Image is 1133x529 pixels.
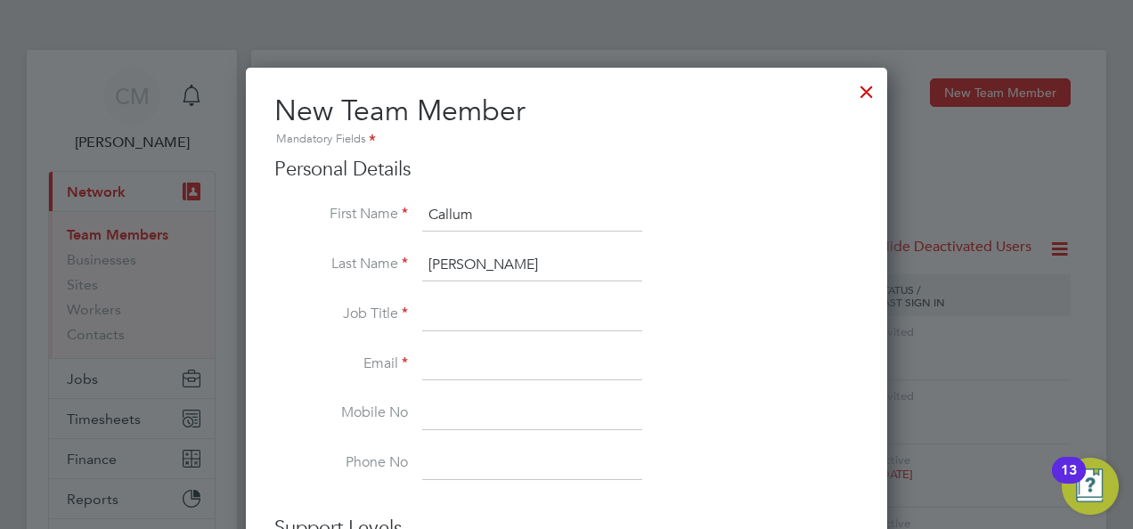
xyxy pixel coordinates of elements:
label: Phone No [274,453,408,472]
div: Mandatory Fields [274,130,859,150]
h3: Personal Details [274,157,859,183]
label: Job Title [274,305,408,323]
label: First Name [274,205,408,224]
label: Mobile No [274,403,408,422]
button: Open Resource Center, 13 new notifications [1062,458,1119,515]
label: Email [274,354,408,373]
div: 13 [1061,470,1077,493]
label: Last Name [274,255,408,273]
h2: New Team Member [274,93,859,150]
